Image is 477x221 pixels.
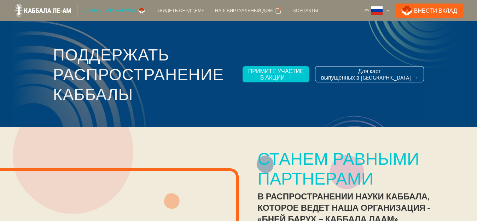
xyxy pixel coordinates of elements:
div: Примите участие в акции → [248,68,304,81]
a: Наш виртуальный дом [209,4,287,18]
div: Ру [362,4,393,18]
div: Станем партнерами [83,7,135,14]
h3: Поддержать распространение каббалы [53,45,237,104]
div: Ру [365,7,370,14]
a: Контакты [287,4,324,18]
a: Внести Вклад [396,4,463,18]
div: Наш виртуальный дом [215,7,273,14]
a: Станем партнерами [77,4,152,18]
div: Контакты [293,7,318,14]
a: Для картвыпущенных в [GEOGRAPHIC_DATA] → [315,66,424,82]
div: Станем равными партнерами [257,149,458,188]
div: Для карт выпущенных в [GEOGRAPHIC_DATA] → [321,68,418,81]
div: «Видеть сердцем» [157,7,204,14]
a: Примите участиев акции → [243,66,309,82]
a: «Видеть сердцем» [152,4,209,18]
